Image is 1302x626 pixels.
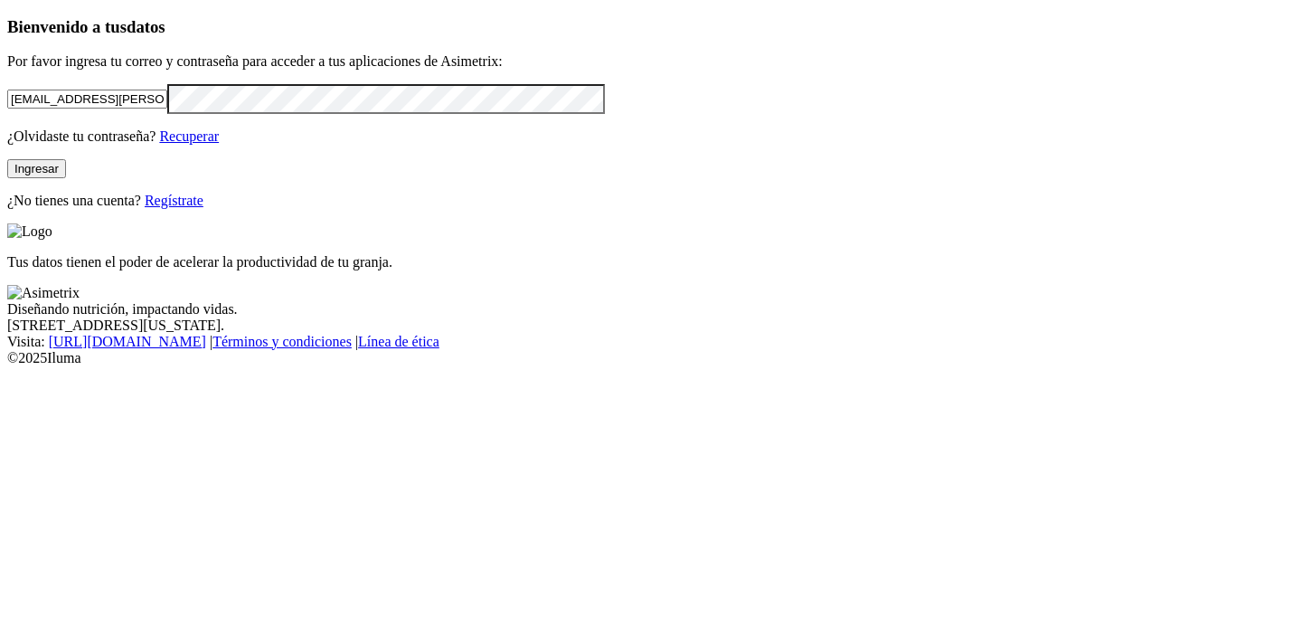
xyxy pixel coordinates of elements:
[145,193,203,208] a: Regístrate
[159,128,219,144] a: Recuperar
[7,334,1295,350] div: Visita : | |
[7,350,1295,366] div: © 2025 Iluma
[7,90,167,109] input: Tu correo
[212,334,352,349] a: Términos y condiciones
[358,334,439,349] a: Línea de ética
[7,17,1295,37] h3: Bienvenido a tus
[7,318,1295,334] div: [STREET_ADDRESS][US_STATE].
[7,254,1295,270] p: Tus datos tienen el poder de acelerar la productividad de tu granja.
[7,159,66,178] button: Ingresar
[7,53,1295,70] p: Por favor ingresa tu correo y contraseña para acceder a tus aplicaciones de Asimetrix:
[7,193,1295,209] p: ¿No tienes una cuenta?
[7,285,80,301] img: Asimetrix
[7,223,52,240] img: Logo
[7,301,1295,318] div: Diseñando nutrición, impactando vidas.
[7,128,1295,145] p: ¿Olvidaste tu contraseña?
[49,334,206,349] a: [URL][DOMAIN_NAME]
[127,17,165,36] span: datos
